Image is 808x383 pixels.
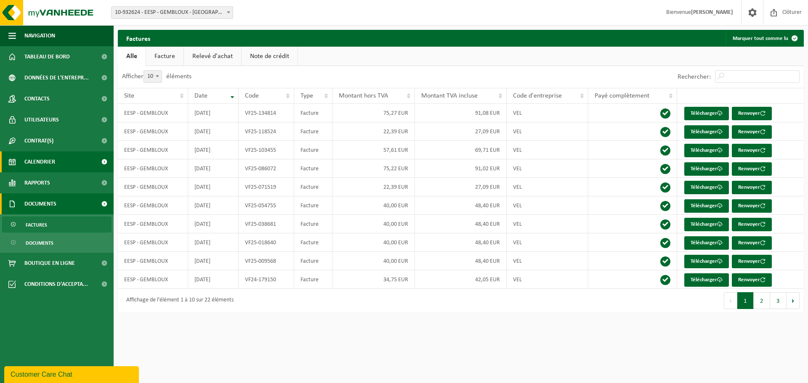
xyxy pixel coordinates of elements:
td: VF25-086072 [239,159,294,178]
span: Documents [26,235,53,251]
td: VEL [507,159,588,178]
span: Utilisateurs [24,109,59,130]
td: 75,22 EUR [332,159,415,178]
td: [DATE] [188,233,238,252]
td: VEL [507,252,588,270]
div: Affichage de l'élément 1 à 10 sur 22 éléments [122,293,234,308]
td: VEL [507,141,588,159]
a: Télécharger [684,125,729,139]
td: 48,40 EUR [415,196,507,215]
td: EESP - GEMBLOUX [118,104,188,122]
td: VF25-071519 [239,178,294,196]
td: VEL [507,104,588,122]
td: Facture [294,122,332,141]
td: [DATE] [188,141,238,159]
td: [DATE] [188,104,238,122]
td: 48,40 EUR [415,233,507,252]
td: 40,00 EUR [332,196,415,215]
td: EESP - GEMBLOUX [118,233,188,252]
td: VF25-054755 [239,196,294,215]
td: Facture [294,196,332,215]
a: Télécharger [684,236,729,250]
button: Renvoyer [732,162,772,176]
a: Télécharger [684,107,729,120]
span: Documents [24,193,56,214]
td: VEL [507,215,588,233]
button: 3 [770,292,787,309]
td: Facture [294,141,332,159]
span: Navigation [24,25,55,46]
td: 91,08 EUR [415,104,507,122]
span: Code [245,92,259,99]
a: Facture [146,47,183,66]
span: Montant hors TVA [339,92,388,99]
td: EESP - GEMBLOUX [118,196,188,215]
td: VEL [507,233,588,252]
button: Renvoyer [732,199,772,213]
td: Facture [294,104,332,122]
span: Montant TVA incluse [421,92,478,99]
a: Télécharger [684,181,729,194]
button: Previous [724,292,737,309]
span: 10 [144,71,162,82]
button: Renvoyer [732,144,772,157]
a: Télécharger [684,273,729,287]
td: EESP - GEMBLOUX [118,270,188,289]
span: 10-932624 - EESP - GEMBLOUX - GEMBLOUX [111,6,233,19]
span: Contrat(s) [24,130,53,151]
td: [DATE] [188,159,238,178]
span: Données de l'entrepr... [24,67,89,88]
td: VEL [507,270,588,289]
span: 10-932624 - EESP - GEMBLOUX - GEMBLOUX [112,7,233,18]
button: Renvoyer [732,107,772,120]
button: Renvoyer [732,236,772,250]
span: Contacts [24,88,50,109]
td: VF25-118524 [239,122,294,141]
a: Alle [118,47,146,66]
button: Renvoyer [732,218,772,231]
a: Télécharger [684,199,729,213]
td: VF25-103455 [239,141,294,159]
td: [DATE] [188,252,238,270]
label: Rechercher: [678,74,711,80]
button: Marquer tout comme lu [726,30,803,47]
span: Conditions d'accepta... [24,274,88,295]
span: Type [300,92,313,99]
button: 2 [754,292,770,309]
td: VF25-018640 [239,233,294,252]
span: Code d'entreprise [513,92,562,99]
td: 34,75 EUR [332,270,415,289]
td: 40,00 EUR [332,215,415,233]
button: Renvoyer [732,125,772,139]
td: VF24-179150 [239,270,294,289]
td: 40,00 EUR [332,233,415,252]
td: 69,71 EUR [415,141,507,159]
a: Télécharger [684,144,729,157]
a: Documents [2,235,112,251]
span: Payé complètement [595,92,649,99]
a: Factures [2,217,112,232]
td: [DATE] [188,178,238,196]
td: VF25-038681 [239,215,294,233]
td: [DATE] [188,122,238,141]
span: Site [124,92,134,99]
a: Note de crédit [242,47,298,66]
td: EESP - GEMBLOUX [118,215,188,233]
td: EESP - GEMBLOUX [118,122,188,141]
a: Télécharger [684,218,729,231]
td: 27,09 EUR [415,178,507,196]
td: 75,27 EUR [332,104,415,122]
td: [DATE] [188,270,238,289]
td: 42,05 EUR [415,270,507,289]
td: VEL [507,178,588,196]
td: 22,39 EUR [332,122,415,141]
td: 91,02 EUR [415,159,507,178]
button: Renvoyer [732,181,772,194]
td: VF25-134814 [239,104,294,122]
a: Télécharger [684,255,729,268]
td: Facture [294,159,332,178]
td: EESP - GEMBLOUX [118,159,188,178]
td: EESP - GEMBLOUX [118,252,188,270]
strong: [PERSON_NAME] [691,9,733,16]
